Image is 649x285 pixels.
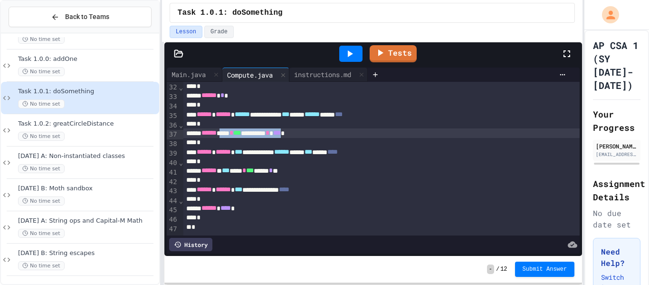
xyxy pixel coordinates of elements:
span: Back to Teams [65,12,109,22]
div: Compute.java [222,70,277,80]
span: No time set [18,35,65,44]
div: 33 [167,92,179,102]
div: 47 [167,225,179,234]
span: [DATE] A: Non-instantiated classes [18,152,157,160]
span: No time set [18,164,65,173]
div: History [169,238,212,251]
div: No due date set [593,207,640,230]
div: [EMAIL_ADDRESS][DOMAIN_NAME] [596,151,638,158]
div: 46 [167,215,179,225]
span: / [496,265,499,273]
div: 41 [167,168,179,177]
span: 12 [500,265,507,273]
h3: Need Help? [601,246,632,269]
div: 40 [167,158,179,168]
div: 34 [167,102,179,111]
div: 39 [167,149,179,158]
h2: Assignment Details [593,177,640,204]
span: Fold line [179,121,183,129]
span: - [487,265,494,274]
div: 36 [167,121,179,130]
div: 35 [167,111,179,121]
button: Back to Teams [9,7,152,27]
button: Submit Answer [515,262,575,277]
div: 42 [167,177,179,187]
div: Main.java [167,69,210,79]
div: 32 [167,83,179,92]
span: No time set [18,99,65,108]
div: My Account [592,4,621,26]
div: instructions.md [289,68,368,82]
span: No time set [18,67,65,76]
span: Task 1.0.0: addOne [18,55,157,63]
div: instructions.md [289,69,356,79]
span: Task 1.0.1: doSomething [18,88,157,96]
div: 37 [167,130,179,139]
span: [DATE] B: String escapes [18,249,157,257]
span: Fold line [179,197,183,205]
div: Compute.java [222,68,289,82]
span: No time set [18,229,65,238]
a: Tests [370,45,417,62]
span: No time set [18,261,65,270]
div: 38 [167,139,179,149]
span: [DATE] B: Moth sandbox [18,185,157,193]
span: No time set [18,197,65,206]
span: Fold line [179,84,183,91]
span: Fold line [179,159,183,167]
h1: AP CSA 1 (SY [DATE]-[DATE]) [593,39,640,92]
span: [DATE] A: String ops and Capital-M Math [18,217,157,225]
div: [PERSON_NAME] [596,142,638,150]
div: 43 [167,187,179,196]
span: Task 1.0.1: doSomething [178,7,283,19]
div: 44 [167,197,179,206]
span: No time set [18,132,65,141]
button: Grade [204,26,234,38]
span: Submit Answer [523,265,567,273]
div: 45 [167,206,179,215]
h2: Your Progress [593,108,640,134]
div: Main.java [167,68,222,82]
button: Lesson [170,26,202,38]
span: Task 1.0.2: greatCircleDistance [18,120,157,128]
